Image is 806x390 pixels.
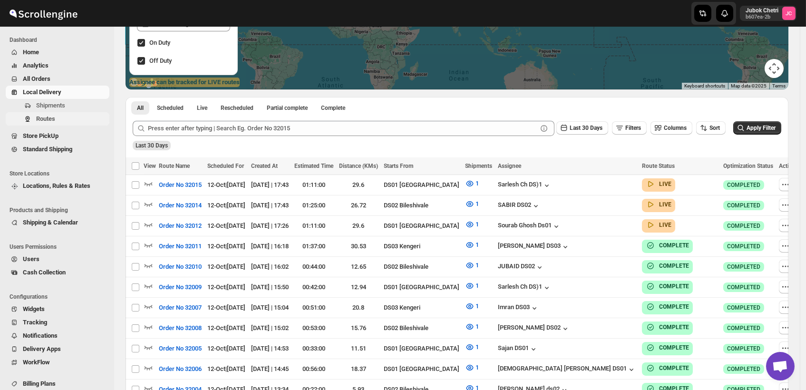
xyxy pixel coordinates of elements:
a: Open this area in Google Maps (opens a new window) [128,77,159,89]
div: SABIR DS02 [498,201,541,211]
button: Shipping & Calendar [6,216,109,229]
span: 12-Oct | [DATE] [207,263,245,270]
button: Order No 32005 [153,341,207,356]
button: Routes [6,112,109,126]
div: 00:51:00 [294,303,333,312]
button: Notifications [6,329,109,342]
span: Standard Shipping [23,146,72,153]
button: LIVE [646,220,671,230]
span: Notifications [23,332,58,339]
span: Order No 32012 [159,221,202,231]
div: 00:33:00 [294,344,333,353]
span: Rescheduled [221,104,253,112]
div: 00:44:00 [294,262,333,272]
button: Order No 32006 [153,361,207,377]
span: COMPLETED [727,283,760,291]
div: [DEMOGRAPHIC_DATA] [PERSON_NAME] DS01 [498,365,636,374]
button: Order No 32012 [153,218,207,234]
span: Analytics [23,62,49,69]
span: Action [779,163,796,169]
button: 1 [459,319,485,334]
span: Cash Collection [23,269,66,276]
button: Shipments [6,99,109,112]
span: Billing Plans [23,380,56,387]
div: 11.51 [339,344,378,353]
span: 12-Oct | [DATE] [207,324,245,331]
b: LIVE [659,181,671,187]
div: JUBAID DS02 [498,263,544,272]
span: Columns [664,125,687,131]
div: [DATE] | 14:45 [251,364,289,374]
span: View [144,163,156,169]
img: Google [128,77,159,89]
div: DS02 Bileshivale [384,262,459,272]
button: Sajan DS01 [498,344,538,354]
b: COMPLETE [659,324,689,331]
button: Sourab Ghosh Ds01 [498,222,561,231]
button: Analytics [6,59,109,72]
span: Order No 32015 [159,180,202,190]
button: 1 [459,176,485,191]
div: 01:11:00 [294,180,333,190]
b: COMPLETE [659,365,689,371]
span: COMPLETED [727,365,760,373]
button: Order No 32010 [153,259,207,274]
button: All Orders [6,72,109,86]
div: 01:25:00 [294,201,333,210]
button: Widgets [6,302,109,316]
span: Delivery Apps [23,345,61,352]
button: 1 [459,258,485,273]
button: Locations, Rules & Rates [6,179,109,193]
div: Sarlesh Ch DS)1 [498,181,552,190]
span: 1 [476,241,479,248]
button: COMPLETE [646,241,689,250]
button: Sarlesh Ch DS)1 [498,283,552,292]
span: COMPLETED [727,304,760,312]
div: [DATE] | 16:02 [251,262,289,272]
button: COMPLETE [646,302,689,312]
div: 20.8 [339,303,378,312]
div: [DATE] | 15:02 [251,323,289,333]
div: 26.72 [339,201,378,210]
span: Starts From [384,163,413,169]
span: Local Delivery [23,88,61,96]
span: COMPLETED [727,263,760,271]
div: DS03 Kengeri [384,303,459,312]
span: Partial complete [267,104,308,112]
button: Delivery Apps [6,342,109,356]
span: 12-Oct | [DATE] [207,181,245,188]
button: Home [6,46,109,59]
span: 12-Oct | [DATE] [207,345,245,352]
span: Order No 32014 [159,201,202,210]
span: Route Status [642,163,675,169]
span: Users [23,255,39,263]
span: Shipments [36,102,65,109]
button: User menu [740,6,796,21]
span: 12-Oct | [DATE] [207,365,245,372]
div: 12.65 [339,262,378,272]
span: Order No 32007 [159,303,202,312]
span: Complete [321,104,345,112]
span: All [137,104,144,112]
div: [PERSON_NAME] DS02 [498,324,570,333]
span: WorkFlow [23,359,50,366]
button: Order No 32008 [153,321,207,336]
label: Assignee can be tracked for LIVE routes [129,78,240,87]
button: COMPLETE [646,363,689,373]
div: DS03 Kengeri [384,242,459,251]
span: Created At [251,163,278,169]
span: Order No 32006 [159,364,202,374]
button: COMPLETE [646,282,689,291]
button: Order No 32009 [153,280,207,295]
b: COMPLETE [659,263,689,269]
button: 1 [459,196,485,212]
input: Press enter after typing | Search Eg. Order No 32015 [148,121,537,136]
span: Store Locations [10,170,109,177]
p: b607ea-2b [746,14,778,20]
span: Optimization Status [723,163,773,169]
span: 1 [476,200,479,207]
span: 1 [476,180,479,187]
